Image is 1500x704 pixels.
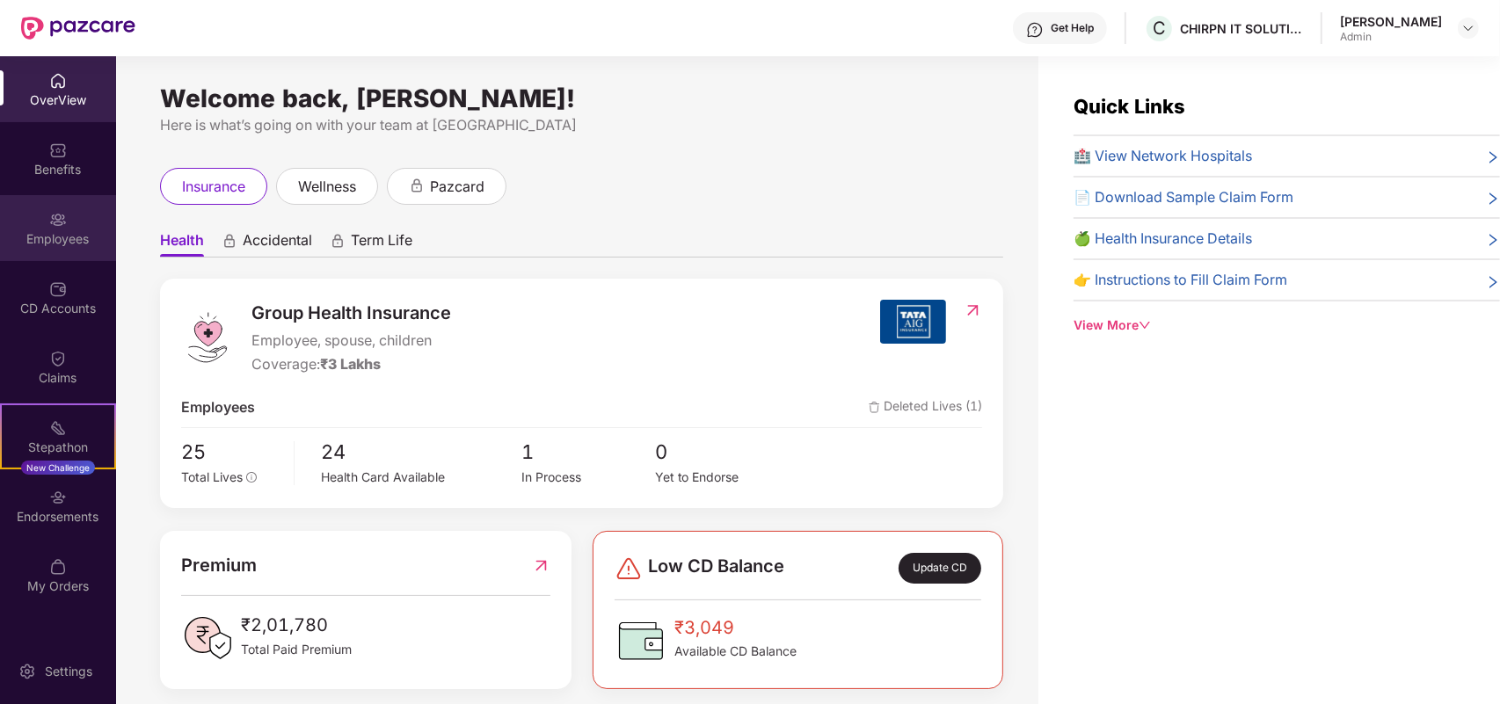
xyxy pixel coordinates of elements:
div: animation [409,178,425,193]
span: ₹3 Lakhs [320,355,381,373]
img: svg+xml;base64,PHN2ZyBpZD0iQ2xhaW0iIHhtbG5zPSJodHRwOi8vd3d3LnczLm9yZy8yMDAwL3N2ZyIgd2lkdGg9IjIwIi... [49,350,67,367]
span: right [1486,272,1500,291]
img: svg+xml;base64,PHN2ZyBpZD0iSGVscC0zMngzMiIgeG1sbnM9Imh0dHA6Ly93d3cudzMub3JnLzIwMDAvc3ZnIiB3aWR0aD... [1026,21,1044,39]
div: New Challenge [21,461,95,475]
img: svg+xml;base64,PHN2ZyBpZD0iRGFuZ2VyLTMyeDMyIiB4bWxucz0iaHR0cDovL3d3dy53My5vcmcvMjAwMC9zdmciIHdpZH... [615,555,643,583]
span: Deleted Lives (1) [869,396,982,418]
div: animation [222,233,237,249]
span: right [1486,149,1500,167]
img: svg+xml;base64,PHN2ZyBpZD0iSG9tZSIgeG1sbnM9Imh0dHA6Ly93d3cudzMub3JnLzIwMDAvc3ZnIiB3aWR0aD0iMjAiIG... [49,72,67,90]
span: 1 [521,437,655,468]
span: Premium [181,552,257,579]
div: Yet to Endorse [655,468,789,487]
div: Settings [40,663,98,680]
div: In Process [521,468,655,487]
div: animation [330,233,346,249]
span: 🏥 View Network Hospitals [1074,145,1252,167]
span: wellness [298,176,356,198]
span: ₹3,049 [674,614,797,642]
span: 0 [655,437,789,468]
span: down [1139,319,1151,331]
span: 24 [321,437,521,468]
img: deleteIcon [869,402,880,413]
img: insurerIcon [880,300,946,344]
span: right [1486,190,1500,208]
div: Health Card Available [321,468,521,487]
span: 25 [181,437,281,468]
img: CDBalanceIcon [615,614,667,667]
img: logo [181,311,234,364]
div: Get Help [1051,21,1094,35]
img: svg+xml;base64,PHN2ZyBpZD0iQ0RfQWNjb3VudHMiIGRhdGEtbmFtZT0iQ0QgQWNjb3VudHMiIHhtbG5zPSJodHRwOi8vd3... [49,280,67,298]
span: Group Health Insurance [251,300,451,327]
span: Term Life [351,231,412,257]
img: New Pazcare Logo [21,17,135,40]
img: svg+xml;base64,PHN2ZyB4bWxucz0iaHR0cDovL3d3dy53My5vcmcvMjAwMC9zdmciIHdpZHRoPSIyMSIgaGVpZ2h0PSIyMC... [49,419,67,437]
span: Accidental [243,231,312,257]
div: CHIRPN IT SOLUTIONS LLP [1180,20,1303,37]
span: info-circle [246,472,257,483]
span: Health [160,231,204,257]
span: 📄 Download Sample Claim Form [1074,186,1293,208]
img: PaidPremiumIcon [181,612,234,664]
div: View More [1074,316,1500,335]
div: Here is what’s going on with your team at [GEOGRAPHIC_DATA] [160,114,1003,136]
span: Employee, spouse, children [251,330,451,352]
div: Admin [1340,30,1442,44]
div: Update CD [899,553,981,584]
span: Total Paid Premium [241,640,352,659]
span: C [1153,18,1166,39]
img: svg+xml;base64,PHN2ZyBpZD0iRW5kb3JzZW1lbnRzIiB4bWxucz0iaHR0cDovL3d3dy53My5vcmcvMjAwMC9zdmciIHdpZH... [49,489,67,506]
div: Stepathon [2,439,114,456]
span: Employees [181,396,255,418]
span: 🍏 Health Insurance Details [1074,228,1252,250]
img: svg+xml;base64,PHN2ZyBpZD0iQmVuZWZpdHMiIHhtbG5zPSJodHRwOi8vd3d3LnczLm9yZy8yMDAwL3N2ZyIgd2lkdGg9Ij... [49,142,67,159]
span: ₹2,01,780 [241,612,352,639]
div: Coverage: [251,353,451,375]
img: svg+xml;base64,PHN2ZyBpZD0iU2V0dGluZy0yMHgyMCIgeG1sbnM9Imh0dHA6Ly93d3cudzMub3JnLzIwMDAvc3ZnIiB3aW... [18,663,36,680]
span: 👉 Instructions to Fill Claim Form [1074,269,1287,291]
img: svg+xml;base64,PHN2ZyBpZD0iRW1wbG95ZWVzIiB4bWxucz0iaHR0cDovL3d3dy53My5vcmcvMjAwMC9zdmciIHdpZHRoPS... [49,211,67,229]
div: [PERSON_NAME] [1340,13,1442,30]
span: pazcard [430,176,484,198]
span: insurance [182,176,245,198]
img: svg+xml;base64,PHN2ZyBpZD0iTXlfT3JkZXJzIiBkYXRhLW5hbWU9Ik15IE9yZGVycyIgeG1sbnM9Imh0dHA6Ly93d3cudz... [49,558,67,576]
span: Total Lives [181,469,243,484]
img: svg+xml;base64,PHN2ZyBpZD0iRHJvcGRvd24tMzJ4MzIiIHhtbG5zPSJodHRwOi8vd3d3LnczLm9yZy8yMDAwL3N2ZyIgd2... [1461,21,1475,35]
img: RedirectIcon [964,301,982,319]
span: right [1486,231,1500,250]
span: Available CD Balance [674,642,797,661]
div: Welcome back, [PERSON_NAME]! [160,91,1003,105]
span: Low CD Balance [648,553,784,584]
span: Quick Links [1074,95,1185,118]
img: RedirectIcon [532,552,550,579]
